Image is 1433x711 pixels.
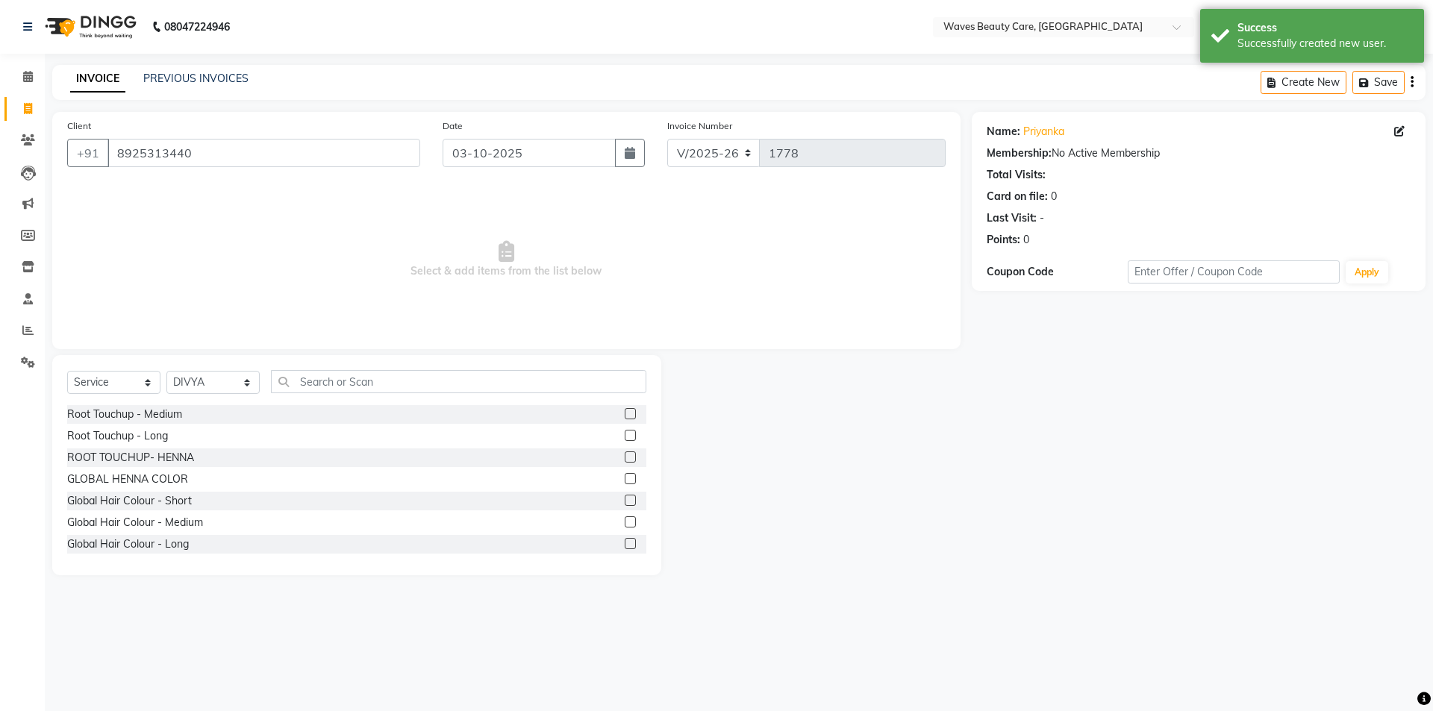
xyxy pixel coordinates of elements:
[1051,189,1057,204] div: 0
[987,264,1128,280] div: Coupon Code
[67,185,946,334] span: Select & add items from the list below
[987,145,1052,161] div: Membership:
[67,450,194,466] div: ROOT TOUCHUP- HENNA
[987,189,1048,204] div: Card on file:
[1237,36,1413,51] div: Successfully created new user.
[164,6,230,48] b: 08047224946
[1352,71,1405,94] button: Save
[67,515,203,530] div: Global Hair Colour - Medium
[667,119,732,133] label: Invoice Number
[67,493,192,509] div: Global Hair Colour - Short
[1261,71,1346,94] button: Create New
[1040,210,1044,226] div: -
[987,210,1037,226] div: Last Visit:
[70,66,125,93] a: INVOICE
[271,370,646,393] input: Search or Scan
[67,472,188,487] div: GLOBAL HENNA COLOR
[67,139,109,167] button: +91
[67,119,91,133] label: Client
[67,428,168,444] div: Root Touchup - Long
[987,232,1020,248] div: Points:
[1128,260,1340,284] input: Enter Offer / Coupon Code
[38,6,140,48] img: logo
[1023,124,1064,140] a: Priyanka
[987,124,1020,140] div: Name:
[1023,232,1029,248] div: 0
[443,119,463,133] label: Date
[1237,20,1413,36] div: Success
[107,139,420,167] input: Search by Name/Mobile/Email/Code
[67,536,189,552] div: Global Hair Colour - Long
[143,72,249,85] a: PREVIOUS INVOICES
[1346,261,1388,284] button: Apply
[67,407,182,422] div: Root Touchup - Medium
[987,145,1411,161] div: No Active Membership
[987,167,1046,183] div: Total Visits:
